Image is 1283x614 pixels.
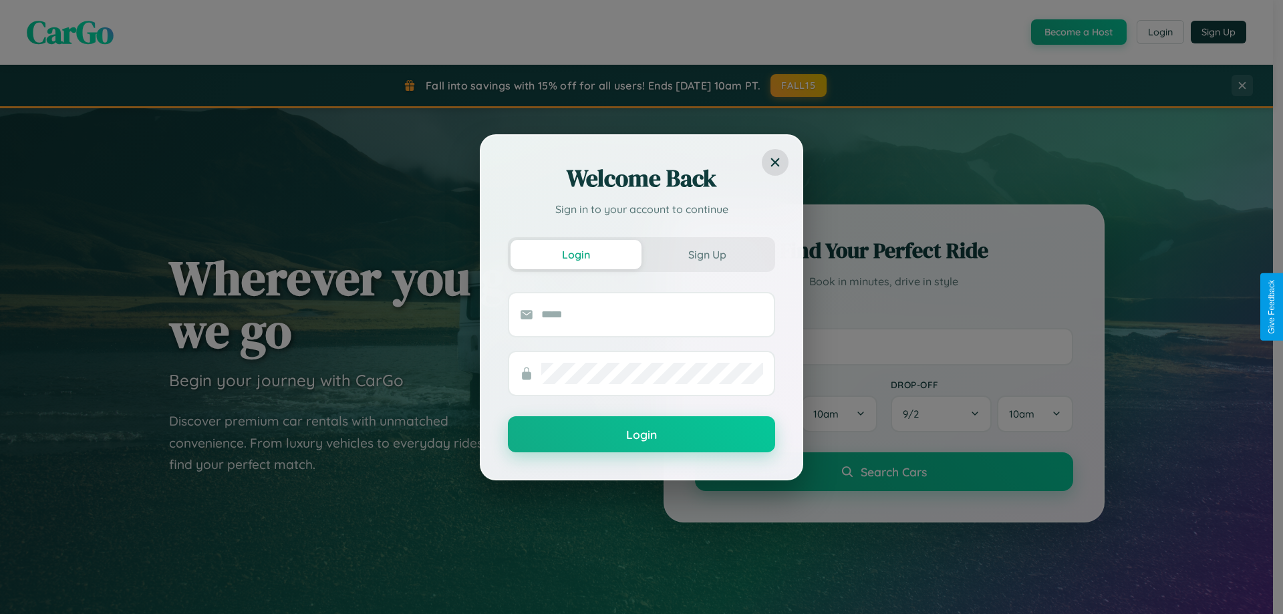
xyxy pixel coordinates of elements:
[511,240,641,269] button: Login
[508,162,775,194] h2: Welcome Back
[508,201,775,217] p: Sign in to your account to continue
[1267,280,1276,334] div: Give Feedback
[641,240,772,269] button: Sign Up
[508,416,775,452] button: Login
